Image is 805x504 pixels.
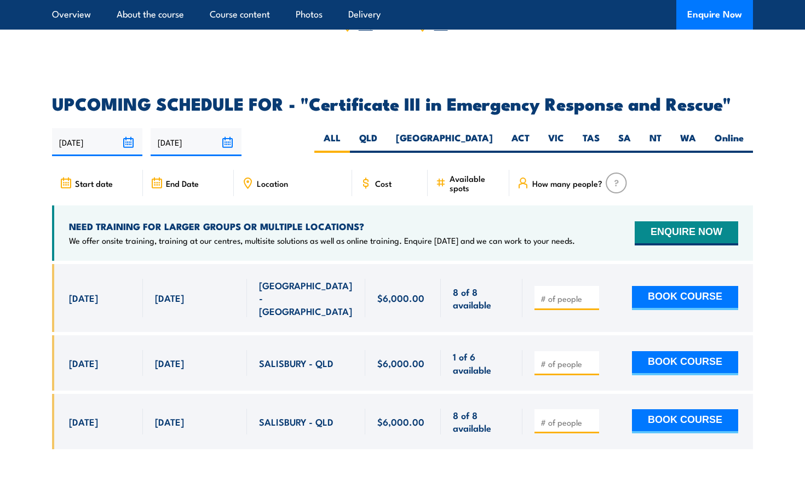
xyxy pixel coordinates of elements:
span: Available spots [450,174,502,192]
label: NT [640,131,671,153]
input: # of people [540,417,595,428]
span: End Date [166,179,199,188]
p: We offer onsite training, training at our centres, multisite solutions as well as online training... [69,235,575,246]
span: [DATE] [69,357,98,369]
span: [DATE] [155,291,184,304]
button: BOOK COURSE [632,286,738,310]
span: $6,000.00 [377,415,424,428]
span: [GEOGRAPHIC_DATA] - [GEOGRAPHIC_DATA] [259,279,353,317]
span: [DATE] [155,415,184,428]
span: How many people? [532,179,602,188]
span: $6,000.00 [377,357,424,369]
span: [DATE] [155,357,184,369]
input: # of people [540,293,595,304]
button: BOOK COURSE [632,351,738,375]
span: Location [257,179,288,188]
h4: NEED TRAINING FOR LARGER GROUPS OR MULTIPLE LOCATIONS? [69,220,575,232]
span: 8 of 8 available [453,409,510,434]
span: SALISBURY - QLD [259,357,334,369]
span: $6,000.00 [377,291,424,304]
button: BOOK COURSE [632,409,738,433]
label: ACT [502,131,539,153]
label: WA [671,131,705,153]
label: VIC [539,131,573,153]
input: To date [151,128,241,156]
label: QLD [350,131,387,153]
label: Online [705,131,753,153]
span: Start date [75,179,113,188]
input: # of people [540,358,595,369]
label: [GEOGRAPHIC_DATA] [387,131,502,153]
span: [DATE] [69,415,98,428]
label: TAS [573,131,609,153]
span: [DATE] [69,291,98,304]
h2: UPCOMING SCHEDULE FOR - "Certificate III in Emergency Response and Rescue" [52,95,753,111]
span: 1 of 6 available [453,350,510,376]
span: 8 of 8 available [453,285,510,311]
input: From date [52,128,142,156]
span: SALISBURY - QLD [259,415,334,428]
label: SA [609,131,640,153]
span: Cost [375,179,392,188]
button: ENQUIRE NOW [635,221,738,245]
label: ALL [314,131,350,153]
